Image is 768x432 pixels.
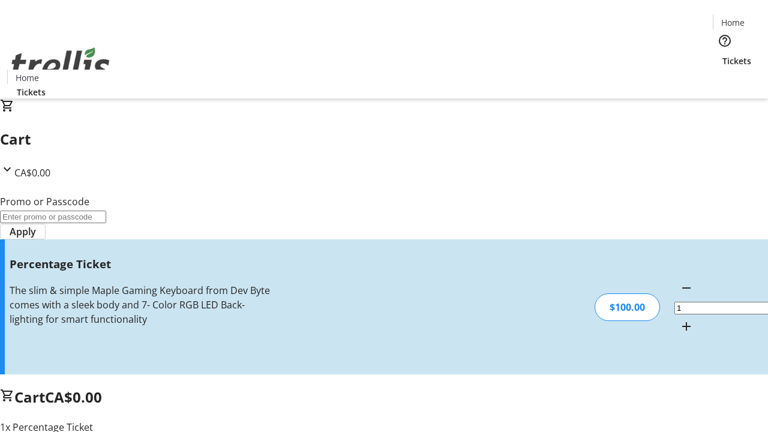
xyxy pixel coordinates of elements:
[17,86,46,98] span: Tickets
[14,166,50,179] span: CA$0.00
[8,71,46,84] a: Home
[10,256,272,272] h3: Percentage Ticket
[722,55,751,67] span: Tickets
[713,55,761,67] a: Tickets
[713,67,737,91] button: Cart
[7,34,114,94] img: Orient E2E Organization LWHmJ57qa7's Logo
[45,387,102,407] span: CA$0.00
[10,283,272,326] div: The slim & simple Maple Gaming Keyboard from Dev Byte comes with a sleek body and 7- Color RGB LE...
[713,29,737,53] button: Help
[16,71,39,84] span: Home
[713,16,752,29] a: Home
[10,224,36,239] span: Apply
[674,314,698,338] button: Increment by one
[595,293,660,321] div: $100.00
[7,86,55,98] a: Tickets
[721,16,745,29] span: Home
[674,276,698,300] button: Decrement by one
